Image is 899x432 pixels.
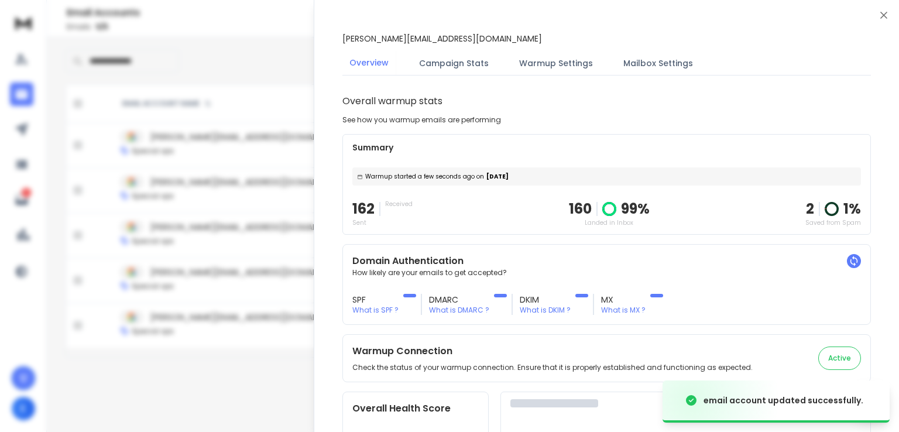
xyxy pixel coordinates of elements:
[342,115,501,125] p: See how you warmup emails are performing
[352,268,861,277] p: How likely are your emails to get accepted?
[352,306,399,315] p: What is SPF ?
[352,142,861,153] p: Summary
[621,200,650,218] p: 99 %
[352,344,753,358] h2: Warmup Connection
[352,200,375,218] p: 162
[352,294,399,306] h3: SPF
[429,306,489,315] p: What is DMARC ?
[342,33,542,44] p: [PERSON_NAME][EMAIL_ADDRESS][DOMAIN_NAME]
[352,218,375,227] p: Sent
[601,294,646,306] h3: MX
[352,167,861,186] div: [DATE]
[512,50,600,76] button: Warmup Settings
[616,50,700,76] button: Mailbox Settings
[342,50,396,77] button: Overview
[352,402,479,416] h2: Overall Health Score
[429,294,489,306] h3: DMARC
[520,306,571,315] p: What is DKIM ?
[352,254,861,268] h2: Domain Authentication
[342,94,442,108] h1: Overall warmup stats
[569,200,592,218] p: 160
[352,363,753,372] p: Check the status of your warmup connection. Ensure that it is properly established and functionin...
[520,294,571,306] h3: DKIM
[843,200,861,218] p: 1 %
[818,347,861,370] button: Active
[806,199,814,218] strong: 2
[365,172,484,181] span: Warmup started a few seconds ago on
[412,50,496,76] button: Campaign Stats
[805,218,861,227] p: Saved from Spam
[601,306,646,315] p: What is MX ?
[385,200,413,208] p: Received
[569,218,650,227] p: Landed in Inbox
